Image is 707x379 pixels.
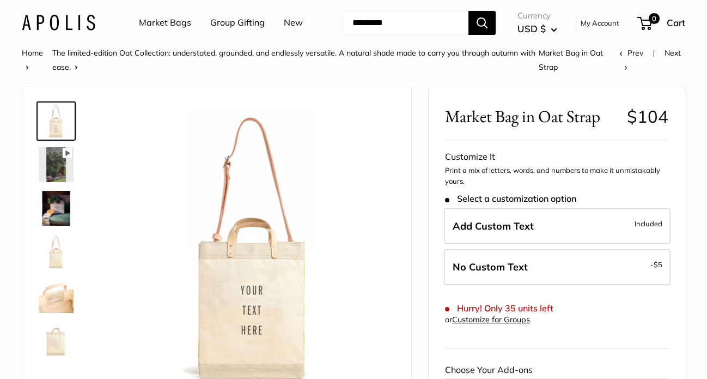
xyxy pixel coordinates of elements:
[667,17,685,28] span: Cart
[139,15,191,31] a: Market Bags
[36,189,76,228] a: Market Bag in Oat Strap
[36,276,76,315] a: Market Bag in Oat Strap
[539,48,603,72] span: Market Bag in Oat Strap
[22,48,43,58] a: Home
[445,194,576,204] span: Select a customization option
[654,260,662,269] span: $5
[36,320,76,359] a: Market Bag in Oat Strap
[650,258,662,271] span: -
[445,312,530,327] div: or
[445,149,668,165] div: Customize It
[39,104,74,139] img: Market Bag in Oat Strap
[627,106,668,127] span: $104
[517,8,557,23] span: Currency
[39,234,74,269] img: Market Bag in Oat Strap
[517,23,546,34] span: USD $
[210,15,265,31] a: Group Gifting
[36,101,76,141] a: Market Bag in Oat Strap
[517,20,557,38] button: USD $
[39,322,74,357] img: Market Bag in Oat Strap
[22,46,619,74] nav: Breadcrumb
[36,145,76,184] a: Market Bag in Oat Strap
[638,14,685,32] a: 0 Cart
[39,278,74,313] img: Market Bag in Oat Strap
[39,147,74,182] img: Market Bag in Oat Strap
[284,15,303,31] a: New
[581,16,619,29] a: My Account
[635,217,662,230] span: Included
[445,303,553,314] span: Hurry! Only 35 units left
[445,106,619,127] span: Market Bag in Oat Strap
[453,220,534,232] span: Add Custom Text
[444,249,671,285] label: Leave Blank
[444,208,671,244] label: Add Custom Text
[52,48,535,72] a: The limited-edition Oat Collection: understated, grounded, and endlessly versatile. A natural sha...
[344,11,468,35] input: Search...
[453,261,528,273] span: No Custom Text
[649,13,660,24] span: 0
[468,11,496,35] button: Search
[36,232,76,272] a: Market Bag in Oat Strap
[445,165,668,187] p: Print a mix of letters, words, and numbers to make it unmistakably yours.
[39,191,74,226] img: Market Bag in Oat Strap
[619,48,643,58] a: Prev
[22,15,95,31] img: Apolis
[452,315,530,324] a: Customize for Groups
